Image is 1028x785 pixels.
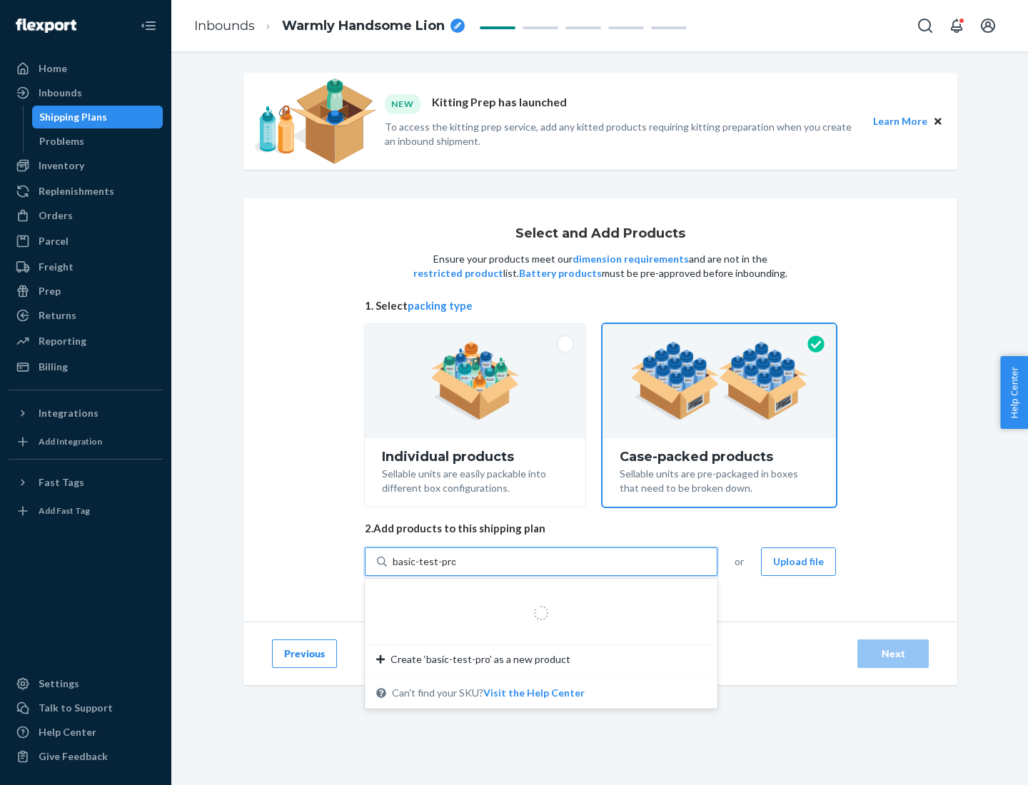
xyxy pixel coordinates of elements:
[9,180,163,203] a: Replenishments
[573,252,689,266] button: dimension requirements
[9,697,163,719] a: Talk to Support
[32,130,163,153] a: Problems
[1000,356,1028,429] button: Help Center
[9,304,163,327] a: Returns
[39,208,73,223] div: Orders
[620,464,819,495] div: Sellable units are pre-packaged in boxes that need to be broken down.
[870,647,917,661] div: Next
[519,266,602,280] button: Battery products
[194,18,255,34] a: Inbounds
[857,639,929,668] button: Next
[9,430,163,453] a: Add Integration
[735,554,744,569] span: or
[32,106,163,128] a: Shipping Plans
[9,57,163,80] a: Home
[9,500,163,522] a: Add Fast Tag
[39,701,113,715] div: Talk to Support
[365,521,836,536] span: 2. Add products to this shipping plan
[39,749,108,764] div: Give Feedback
[39,505,90,517] div: Add Fast Tag
[9,721,163,744] a: Help Center
[393,554,455,569] input: Create ‘basic-test-pro’ as a new productCan't find your SKU?Visit the Help Center
[365,298,836,313] span: 1. Select
[282,17,445,36] span: Warmly Handsome Lion
[9,230,163,253] a: Parcel
[390,652,570,667] span: Create ‘basic-test-pro’ as a new product
[392,686,585,700] span: Can't find your SKU?
[9,81,163,104] a: Inbounds
[911,11,939,40] button: Open Search Box
[39,234,69,248] div: Parcel
[9,330,163,353] a: Reporting
[432,94,567,113] p: Kitting Prep has launched
[385,94,420,113] div: NEW
[39,475,84,490] div: Fast Tags
[39,184,114,198] div: Replenishments
[9,355,163,378] a: Billing
[408,298,473,313] button: packing type
[39,61,67,76] div: Home
[272,639,337,668] button: Previous
[942,11,971,40] button: Open notifications
[39,134,84,148] div: Problems
[930,113,946,129] button: Close
[39,158,84,173] div: Inventory
[134,11,163,40] button: Close Navigation
[39,360,68,374] div: Billing
[9,255,163,278] a: Freight
[9,745,163,768] button: Give Feedback
[39,110,107,124] div: Shipping Plans
[39,334,86,348] div: Reporting
[39,308,76,323] div: Returns
[412,252,789,280] p: Ensure your products meet our and are not in the list. must be pre-approved before inbounding.
[9,154,163,177] a: Inventory
[16,19,76,33] img: Flexport logo
[9,204,163,227] a: Orders
[873,113,927,129] button: Learn More
[413,266,503,280] button: restricted product
[9,672,163,695] a: Settings
[183,5,476,47] ol: breadcrumbs
[39,86,82,100] div: Inbounds
[974,11,1002,40] button: Open account menu
[382,450,568,464] div: Individual products
[39,406,99,420] div: Integrations
[39,725,96,739] div: Help Center
[9,402,163,425] button: Integrations
[761,547,836,576] button: Upload file
[39,284,61,298] div: Prep
[9,471,163,494] button: Fast Tags
[382,464,568,495] div: Sellable units are easily packable into different box configurations.
[620,450,819,464] div: Case-packed products
[630,342,808,420] img: case-pack.59cecea509d18c883b923b81aeac6d0b.png
[39,260,74,274] div: Freight
[430,342,520,420] img: individual-pack.facf35554cb0f1810c75b2bd6df2d64e.png
[9,280,163,303] a: Prep
[39,435,102,447] div: Add Integration
[483,686,585,700] button: Create ‘basic-test-pro’ as a new productCan't find your SKU?
[515,227,685,241] h1: Select and Add Products
[39,677,79,691] div: Settings
[385,120,860,148] p: To access the kitting prep service, add any kitted products requiring kitting preparation when yo...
